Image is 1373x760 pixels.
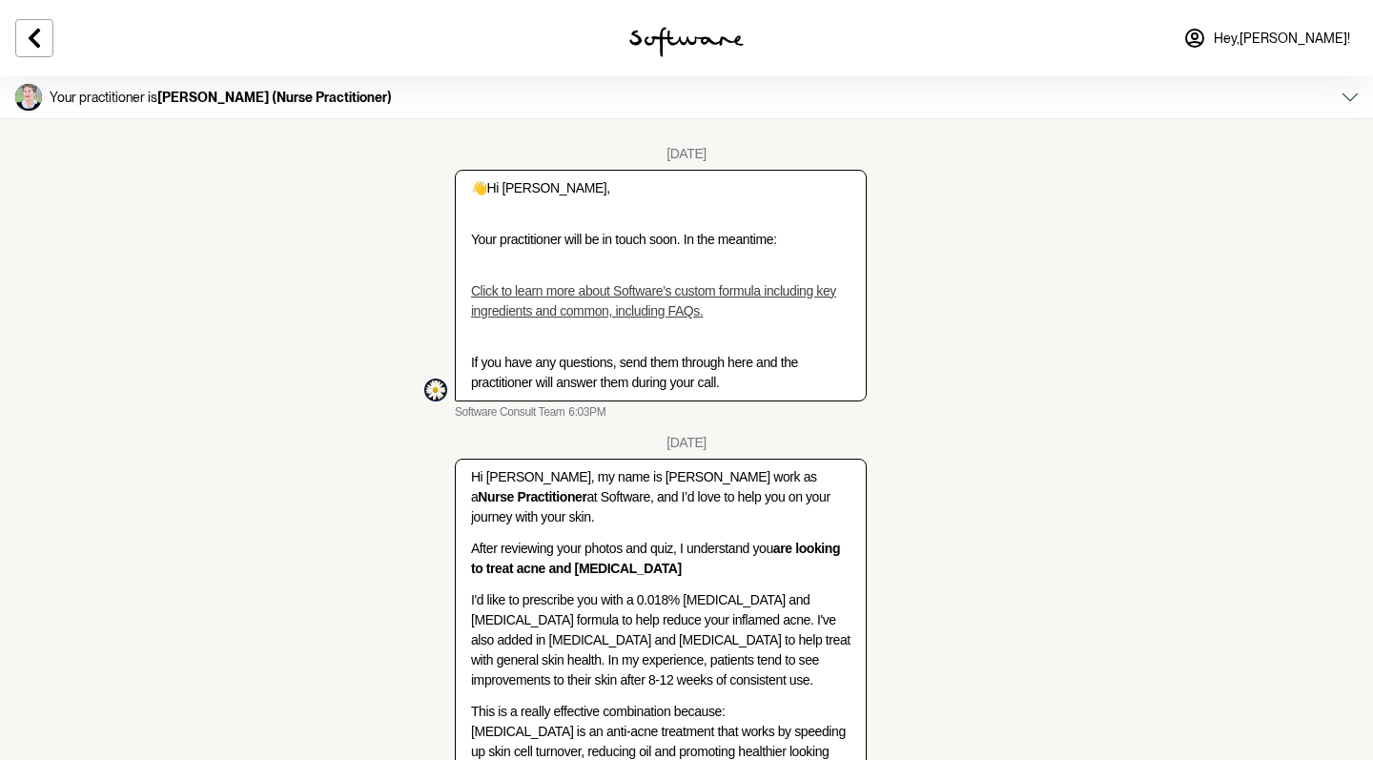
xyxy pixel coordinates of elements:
[471,180,487,195] span: 👋
[666,146,707,162] div: [DATE]
[471,178,850,198] p: Hi [PERSON_NAME],
[478,489,586,504] strong: Nurse Practitioner
[629,27,744,57] img: software logo
[471,590,850,690] p: I'd like to prescribe you with a 0.018% [MEDICAL_DATA] and [MEDICAL_DATA] formula to help reduce ...
[471,702,850,722] p: This is a really effective combination because:
[471,539,850,579] p: After reviewing your photos and quiz, I understand you
[471,283,836,318] a: Click to learn more about Software’s custom formula including key ingredients and common, includi...
[424,379,447,401] div: Software Consult Team
[1172,15,1362,61] a: Hey,[PERSON_NAME]!
[471,353,850,393] p: If you have any questions, send them through here and the practitioner will answer them during yo...
[471,230,850,250] p: Your practitioner will be in touch soon. In the meantime:
[666,435,707,451] div: [DATE]
[157,90,392,105] strong: [PERSON_NAME] (Nurse Practitioner)
[471,467,850,527] p: Hi [PERSON_NAME], my name is [PERSON_NAME] work as a at Software, and I’d love to help you on you...
[455,405,564,421] span: Software Consult Team
[1214,31,1350,47] span: Hey, [PERSON_NAME] !
[50,90,392,106] p: Your practitioner is
[424,379,447,401] img: S
[15,84,42,111] img: Butler
[568,405,605,421] time: 2024-03-04T07:03:43.120Z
